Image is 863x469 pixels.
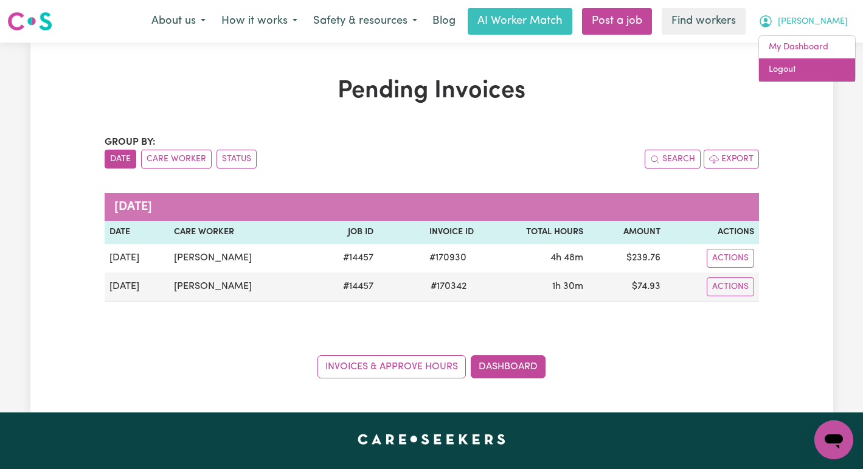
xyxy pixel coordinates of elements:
[169,244,313,273] td: [PERSON_NAME]
[425,8,463,35] a: Blog
[141,150,212,168] button: sort invoices by care worker
[707,277,754,296] button: Actions
[169,273,313,302] td: [PERSON_NAME]
[105,193,759,221] caption: [DATE]
[814,420,853,459] iframe: Button to launch messaging window
[105,137,156,147] span: Group by:
[662,8,746,35] a: Find workers
[105,273,169,302] td: [DATE]
[665,221,759,244] th: Actions
[105,150,136,168] button: sort invoices by date
[471,355,546,378] a: Dashboard
[105,221,169,244] th: Date
[7,7,52,35] a: Careseekers logo
[645,150,701,168] button: Search
[313,221,378,244] th: Job ID
[423,279,474,294] span: # 170342
[588,244,665,273] td: $ 239.76
[550,253,583,263] span: 4 hours 48 minutes
[588,273,665,302] td: $ 74.93
[313,273,378,302] td: # 14457
[313,244,378,273] td: # 14457
[704,150,759,168] button: Export
[169,221,313,244] th: Care Worker
[552,282,583,291] span: 1 hour 30 minutes
[468,8,572,35] a: AI Worker Match
[422,251,474,265] span: # 170930
[305,9,425,34] button: Safety & resources
[707,249,754,268] button: Actions
[758,35,856,82] div: My Account
[105,77,759,106] h1: Pending Invoices
[7,10,52,32] img: Careseekers logo
[358,434,505,444] a: Careseekers home page
[778,15,848,29] span: [PERSON_NAME]
[582,8,652,35] a: Post a job
[217,150,257,168] button: sort invoices by paid status
[479,221,588,244] th: Total Hours
[105,244,169,273] td: [DATE]
[588,221,665,244] th: Amount
[750,9,856,34] button: My Account
[759,58,855,82] a: Logout
[378,221,479,244] th: Invoice ID
[317,355,466,378] a: Invoices & Approve Hours
[759,36,855,59] a: My Dashboard
[144,9,213,34] button: About us
[213,9,305,34] button: How it works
